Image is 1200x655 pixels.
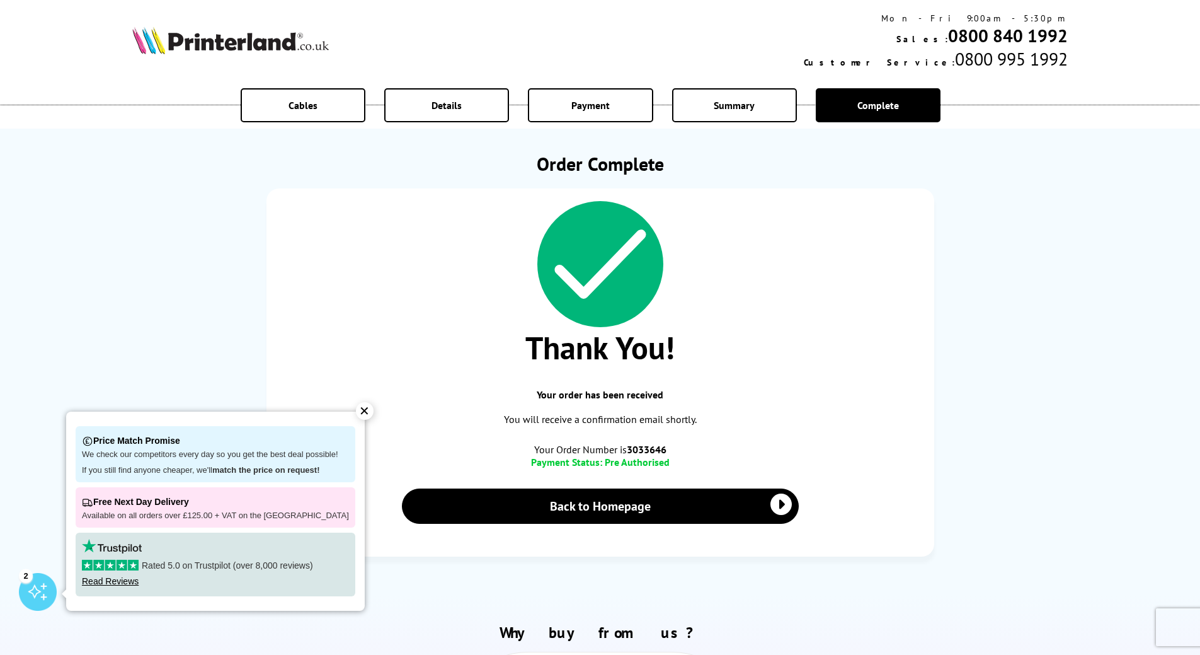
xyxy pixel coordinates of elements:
[896,33,948,45] span: Sales:
[82,449,349,460] p: We check our competitors every day so you get the best deal possible!
[132,26,329,54] img: Printerland Logo
[356,402,374,420] div: ✕
[266,151,934,176] h1: Order Complete
[279,411,922,428] p: You will receive a confirmation email shortly.
[289,99,317,112] span: Cables
[19,569,33,583] div: 2
[132,623,1068,642] h2: Why buy from us?
[714,99,755,112] span: Summary
[82,539,142,554] img: trustpilot rating
[804,57,955,68] span: Customer Service:
[605,456,670,468] span: Pre Authorised
[531,456,602,468] span: Payment Status:
[955,47,1068,71] span: 0800 995 1992
[431,99,462,112] span: Details
[804,13,1068,24] div: Mon - Fri 9:00am - 5:30pm
[82,560,349,571] p: Rated 5.0 on Trustpilot (over 8,000 reviews)
[857,99,899,112] span: Complete
[279,388,922,401] span: Your order has been received
[571,99,610,112] span: Payment
[627,443,666,456] b: 3033646
[402,489,799,524] a: Back to Homepage
[279,327,922,368] span: Thank You!
[82,576,139,586] a: Read Reviews
[82,560,139,571] img: stars-5.svg
[279,443,922,456] span: Your Order Number is
[948,24,1068,47] a: 0800 840 1992
[82,432,349,449] p: Price Match Promise
[82,511,349,521] p: Available on all orders over £125.00 + VAT on the [GEOGRAPHIC_DATA]
[212,465,319,475] strong: match the price on request!
[82,465,349,476] p: If you still find anyone cheaper, we'll
[82,494,349,511] p: Free Next Day Delivery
